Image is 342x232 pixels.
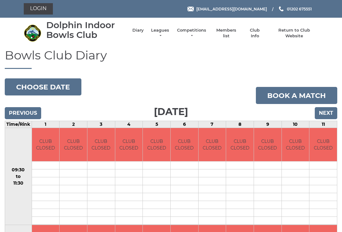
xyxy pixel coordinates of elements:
td: 09:30 to 11:30 [5,128,32,225]
td: 6 [170,121,198,128]
td: CLUB CLOSED [282,128,309,161]
td: CLUB CLOSED [115,128,143,161]
div: Dolphin Indoor Bowls Club [46,20,126,40]
a: Club Info [246,27,264,39]
img: Dolphin Indoor Bowls Club [24,24,41,42]
td: CLUB CLOSED [254,128,282,161]
a: Competitions [176,27,207,39]
a: Members list [213,27,239,39]
td: 8 [226,121,254,128]
td: 2 [60,121,87,128]
td: 11 [309,121,337,128]
input: Next [315,107,337,119]
td: CLUB CLOSED [309,128,337,161]
a: Book a match [256,87,337,104]
button: Choose date [5,78,81,95]
input: Previous [5,107,41,119]
td: Time/Rink [5,121,32,128]
td: 9 [254,121,282,128]
a: Email [EMAIL_ADDRESS][DOMAIN_NAME] [187,6,267,12]
td: 7 [198,121,226,128]
td: CLUB CLOSED [226,128,254,161]
a: Return to Club Website [270,27,318,39]
td: CLUB CLOSED [32,128,60,161]
td: 4 [115,121,143,128]
img: Email [187,7,194,11]
span: 01202 675551 [287,6,312,11]
td: CLUB CLOSED [87,128,115,161]
td: 10 [282,121,309,128]
a: Leagues [150,27,170,39]
img: Phone us [279,6,283,11]
td: CLUB CLOSED [60,128,87,161]
a: Diary [132,27,144,33]
td: 5 [143,121,171,128]
a: Phone us 01202 675551 [278,6,312,12]
span: [EMAIL_ADDRESS][DOMAIN_NAME] [196,6,267,11]
td: CLUB CLOSED [199,128,226,161]
td: 1 [32,121,60,128]
h1: Bowls Club Diary [5,49,337,69]
td: 3 [87,121,115,128]
td: CLUB CLOSED [171,128,198,161]
td: CLUB CLOSED [143,128,170,161]
a: Login [24,3,53,15]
